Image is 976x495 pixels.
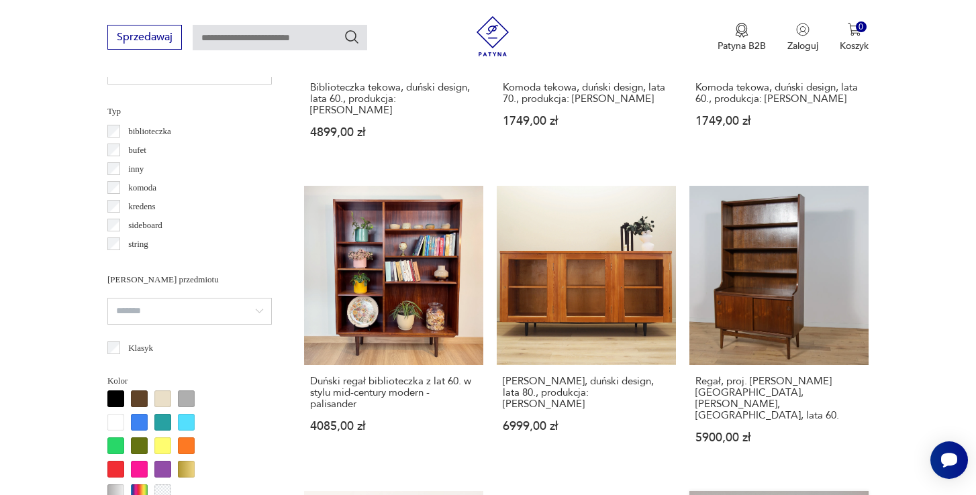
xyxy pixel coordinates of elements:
img: Patyna - sklep z meblami i dekoracjami vintage [473,16,513,56]
img: Ikona medalu [735,23,748,38]
button: Sprzedawaj [107,25,182,50]
p: kredens [128,199,155,214]
button: Patyna B2B [718,23,766,52]
p: sideboard [128,218,162,233]
p: komoda [128,180,156,195]
p: 1749,00 zł [503,115,670,127]
p: 4899,00 zł [310,127,477,138]
p: witryna [128,256,155,270]
h3: Duński regał biblioteczka z lat 60. w stylu mid-century modern - palisander [310,376,477,410]
p: 4085,00 zł [310,421,477,432]
h3: Komoda tekowa, duński design, lata 70., produkcja: [PERSON_NAME] [503,82,670,105]
iframe: Smartsupp widget button [930,441,968,479]
p: 6999,00 zł [503,421,670,432]
p: Koszyk [840,40,869,52]
p: bufet [128,143,146,158]
a: Duński regał biblioteczka z lat 60. w stylu mid-century modern - palisanderDuński regał bibliotec... [304,186,483,470]
p: Typ [107,104,272,119]
p: [PERSON_NAME] przedmiotu [107,272,272,287]
p: Klasyk [128,341,153,355]
h3: Regał, proj. [PERSON_NAME][GEOGRAPHIC_DATA], [PERSON_NAME], [GEOGRAPHIC_DATA], lata 60. [695,376,863,421]
a: Regał, proj. J. Sorth, Bornholm, Dania, lata 60.Regał, proj. [PERSON_NAME][GEOGRAPHIC_DATA], [PER... [689,186,869,470]
h3: Komoda tekowa, duński design, lata 60., produkcja: [PERSON_NAME] [695,82,863,105]
p: biblioteczka [128,124,171,139]
p: inny [128,162,144,176]
button: 0Koszyk [840,23,869,52]
p: Patyna B2B [718,40,766,52]
a: Witryna sosnowa, duński design, lata 80., produkcja: Dania[PERSON_NAME], duński design, lata 80.,... [497,186,676,470]
img: Ikona koszyka [848,23,861,36]
button: Szukaj [344,29,360,45]
p: Zaloguj [787,40,818,52]
p: Kolor [107,374,272,388]
p: 1749,00 zł [695,115,863,127]
div: 0 [856,21,867,33]
a: Ikona medaluPatyna B2B [718,23,766,52]
h3: Biblioteczka tekowa, duński design, lata 60., produkcja: [PERSON_NAME] [310,82,477,116]
button: Zaloguj [787,23,818,52]
p: string [128,237,148,252]
img: Ikonka użytkownika [796,23,810,36]
p: 5900,00 zł [695,432,863,443]
a: Sprzedawaj [107,34,182,43]
h3: [PERSON_NAME], duński design, lata 80., produkcja: [PERSON_NAME] [503,376,670,410]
